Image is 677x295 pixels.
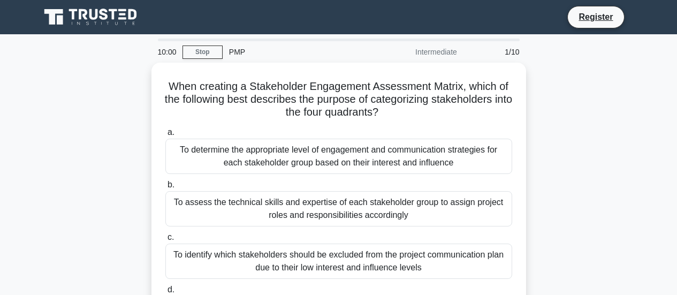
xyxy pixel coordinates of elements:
div: 1/10 [463,41,526,63]
div: To assess the technical skills and expertise of each stakeholder group to assign project roles an... [165,191,512,226]
div: To determine the appropriate level of engagement and communication strategies for each stakeholde... [165,139,512,174]
span: d. [168,285,174,294]
h5: When creating a Stakeholder Engagement Assessment Matrix, which of the following best describes t... [164,80,513,119]
a: Stop [182,46,223,59]
div: 10:00 [151,41,182,63]
div: To identify which stakeholders should be excluded from the project communication plan due to thei... [165,244,512,279]
span: b. [168,180,174,189]
a: Register [572,10,619,24]
div: Intermediate [370,41,463,63]
span: a. [168,127,174,137]
div: PMP [223,41,370,63]
span: c. [168,232,174,241]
